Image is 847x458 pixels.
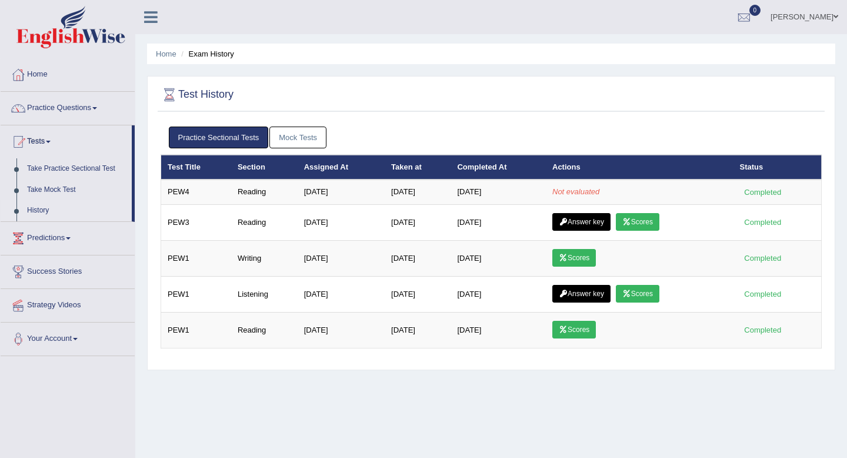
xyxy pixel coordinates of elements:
th: Taken at [385,155,451,180]
td: [DATE] [451,180,546,204]
span: 0 [749,5,761,16]
a: Home [156,49,176,58]
a: Scores [552,249,596,267]
td: [DATE] [451,240,546,276]
td: Writing [231,240,298,276]
th: Section [231,155,298,180]
th: Status [733,155,822,180]
a: Tests [1,125,132,155]
a: Practice Questions [1,92,135,121]
div: Completed [740,288,786,300]
td: [DATE] [385,180,451,204]
td: Reading [231,312,298,348]
td: PEW1 [161,312,231,348]
div: Completed [740,186,786,198]
th: Assigned At [298,155,385,180]
div: Completed [740,324,786,336]
td: [DATE] [385,276,451,312]
td: [DATE] [385,204,451,240]
td: [DATE] [298,276,385,312]
div: Completed [740,216,786,228]
li: Exam History [178,48,234,59]
em: Not evaluated [552,187,599,196]
div: Completed [740,252,786,264]
td: [DATE] [298,240,385,276]
a: Mock Tests [269,127,326,148]
a: Scores [616,213,659,231]
a: Answer key [552,285,611,303]
th: Completed At [451,155,546,180]
td: Reading [231,204,298,240]
a: Practice Sectional Tests [169,127,269,148]
th: Test Title [161,155,231,180]
td: Listening [231,276,298,312]
a: History [22,200,132,221]
td: PEW1 [161,276,231,312]
a: Take Mock Test [22,180,132,201]
td: Reading [231,180,298,204]
a: Scores [552,321,596,338]
a: Strategy Videos [1,289,135,318]
td: PEW4 [161,180,231,204]
td: PEW3 [161,204,231,240]
td: [DATE] [385,312,451,348]
td: [DATE] [385,240,451,276]
td: PEW1 [161,240,231,276]
a: Take Practice Sectional Test [22,158,132,180]
td: [DATE] [451,312,546,348]
td: [DATE] [298,312,385,348]
a: Home [1,58,135,88]
td: [DATE] [451,276,546,312]
a: Success Stories [1,255,135,285]
a: Your Account [1,323,135,352]
a: Predictions [1,222,135,251]
td: [DATE] [298,180,385,204]
h2: Test History [161,86,234,104]
td: [DATE] [298,204,385,240]
th: Actions [546,155,733,180]
td: [DATE] [451,204,546,240]
a: Scores [616,285,659,303]
a: Answer key [552,213,611,231]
